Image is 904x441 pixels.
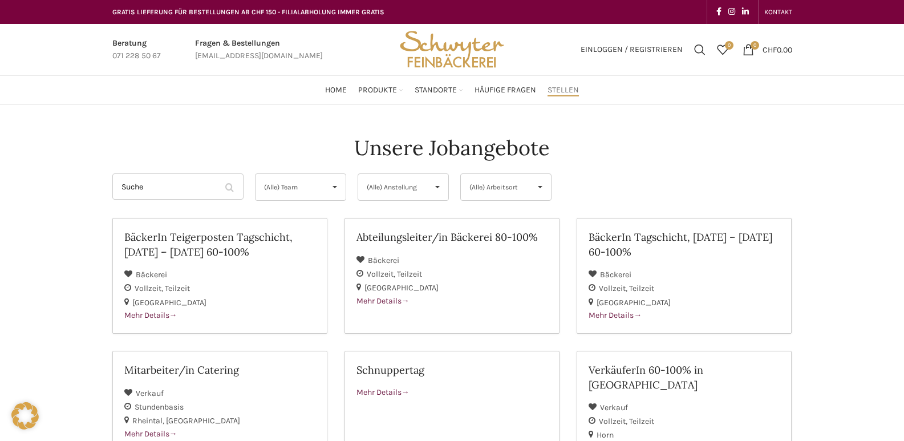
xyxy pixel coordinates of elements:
a: 0 [711,38,734,61]
span: Mehr Details [124,310,177,320]
a: Site logo [396,44,508,54]
span: Produkte [358,85,397,96]
h2: Schnuppertag [356,363,548,377]
span: CHF [763,44,777,54]
span: Verkauf [600,403,628,412]
span: GRATIS LIEFERUNG FÜR BESTELLUNGEN AB CHF 150 - FILIALABHOLUNG IMMER GRATIS [112,8,384,16]
a: 0 CHF0.00 [737,38,798,61]
span: Stundenbasis [135,402,184,412]
img: Bäckerei Schwyter [396,24,508,75]
span: Home [325,85,347,96]
a: Einloggen / Registrieren [575,38,688,61]
span: Mehr Details [356,296,410,306]
a: Instagram social link [725,4,739,20]
a: Suchen [688,38,711,61]
div: Main navigation [107,79,798,102]
span: Teilzeit [629,416,654,426]
input: Suche [112,173,244,200]
span: (Alle) Anstellung [367,174,421,200]
span: Stellen [548,85,579,96]
span: Bäckerei [600,270,631,280]
span: 0 [751,41,759,50]
span: [GEOGRAPHIC_DATA] [597,298,671,308]
span: Häufige Fragen [475,85,536,96]
h2: BäckerIn Tagschicht, [DATE] – [DATE] 60-100% [589,230,780,258]
span: Horn [597,430,614,440]
span: ▾ [324,174,346,200]
span: ▾ [427,174,448,200]
h2: BäckerIn Teigerposten Tagschicht, [DATE] – [DATE] 60-100% [124,230,315,258]
span: Einloggen / Registrieren [581,46,683,54]
span: Mehr Details [356,387,410,397]
a: Home [325,79,347,102]
span: (Alle) Team [264,174,318,200]
span: Rheintal [132,416,166,426]
span: Teilzeit [629,284,654,293]
a: Facebook social link [713,4,725,20]
span: [GEOGRAPHIC_DATA] [132,298,206,308]
span: 0 [725,41,733,50]
a: Linkedin social link [739,4,752,20]
span: KONTAKT [764,8,792,16]
a: BäckerIn Teigerposten Tagschicht, [DATE] – [DATE] 60-100% Bäckerei Vollzeit Teilzeit [GEOGRAPHIC_... [112,218,327,334]
span: Vollzeit [367,269,397,279]
span: [GEOGRAPHIC_DATA] [166,416,240,426]
span: ▾ [529,174,551,200]
a: KONTAKT [764,1,792,23]
span: Teilzeit [397,269,422,279]
a: Standorte [415,79,463,102]
span: [GEOGRAPHIC_DATA] [364,283,439,293]
span: Vollzeit [599,284,629,293]
span: (Alle) Arbeitsort [469,174,524,200]
bdi: 0.00 [763,44,792,54]
a: Stellen [548,79,579,102]
a: BäckerIn Tagschicht, [DATE] – [DATE] 60-100% Bäckerei Vollzeit Teilzeit [GEOGRAPHIC_DATA] Mehr De... [577,218,792,334]
span: Vollzeit [599,416,629,426]
a: Infobox link [195,37,323,63]
span: Standorte [415,85,457,96]
span: Bäckerei [368,256,399,265]
span: Teilzeit [165,284,190,293]
a: Abteilungsleiter/in Bäckerei 80-100% Bäckerei Vollzeit Teilzeit [GEOGRAPHIC_DATA] Mehr Details [344,218,560,334]
span: Bäckerei [136,270,167,280]
h2: Abteilungsleiter/in Bäckerei 80-100% [356,230,548,244]
span: Verkauf [136,389,164,398]
h2: VerkäuferIn 60-100% in [GEOGRAPHIC_DATA] [589,363,780,391]
div: Meine Wunschliste [711,38,734,61]
a: Produkte [358,79,403,102]
h4: Unsere Jobangebote [354,133,550,162]
span: Mehr Details [589,310,642,320]
a: Häufige Fragen [475,79,536,102]
span: Mehr Details [124,429,177,439]
span: Vollzeit [135,284,165,293]
a: Infobox link [112,37,161,63]
div: Secondary navigation [759,1,798,23]
h2: Mitarbeiter/in Catering [124,363,315,377]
